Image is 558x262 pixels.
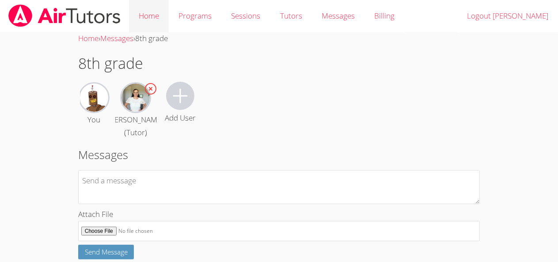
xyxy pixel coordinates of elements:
div: You [87,114,100,126]
span: Send Message [85,247,128,256]
a: Home [78,33,99,43]
h2: Messages [78,146,480,163]
h1: 8th grade [78,52,480,75]
div: Add User [165,112,196,125]
button: Send Message [78,245,134,259]
a: Messages [100,33,133,43]
img: airtutors_banner-c4298cdbf04f3fff15de1276eac7730deb9818008684d7c2e4769d2f7ddbe033.png [8,4,121,27]
img: Samuel Figueroa Cabal [80,84,108,112]
span: Attach File [78,209,113,219]
span: Messages [322,11,355,21]
input: Attach File [78,221,480,242]
span: 8th grade [135,33,168,43]
div: [PERSON_NAME] (Tutor) [108,114,163,139]
img: Adrinna Beltre [121,84,150,112]
div: › › [78,32,480,45]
